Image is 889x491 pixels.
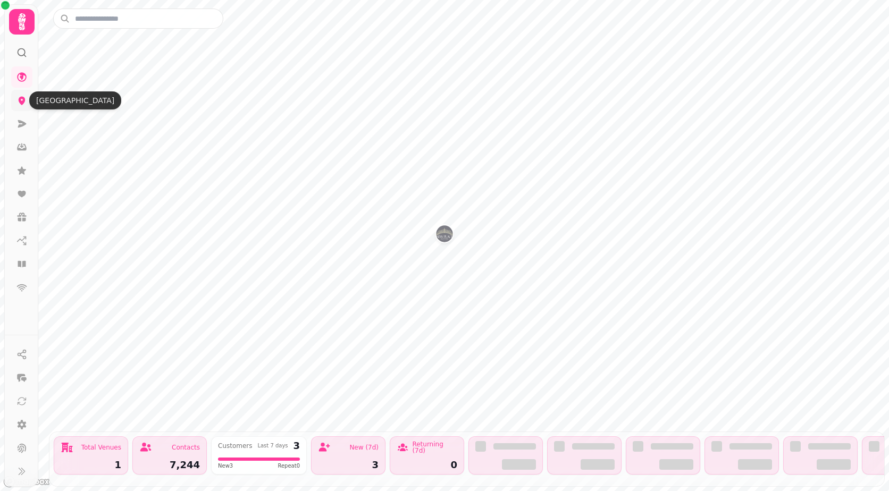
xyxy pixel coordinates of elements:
[293,441,300,451] div: 3
[61,460,121,470] div: 1
[29,91,121,109] div: [GEOGRAPHIC_DATA]
[436,225,453,242] button: New Place Hotel
[349,444,379,451] div: New (7d)
[318,460,379,470] div: 3
[139,460,200,470] div: 7,244
[218,443,253,449] div: Customers
[81,444,121,451] div: Total Venues
[172,444,200,451] div: Contacts
[412,441,457,454] div: Returning (7d)
[218,462,233,470] span: New 3
[278,462,300,470] span: Repeat 0
[436,225,453,245] div: Map marker
[397,460,457,470] div: 0
[3,476,50,488] a: Mapbox logo
[257,443,288,448] div: Last 7 days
